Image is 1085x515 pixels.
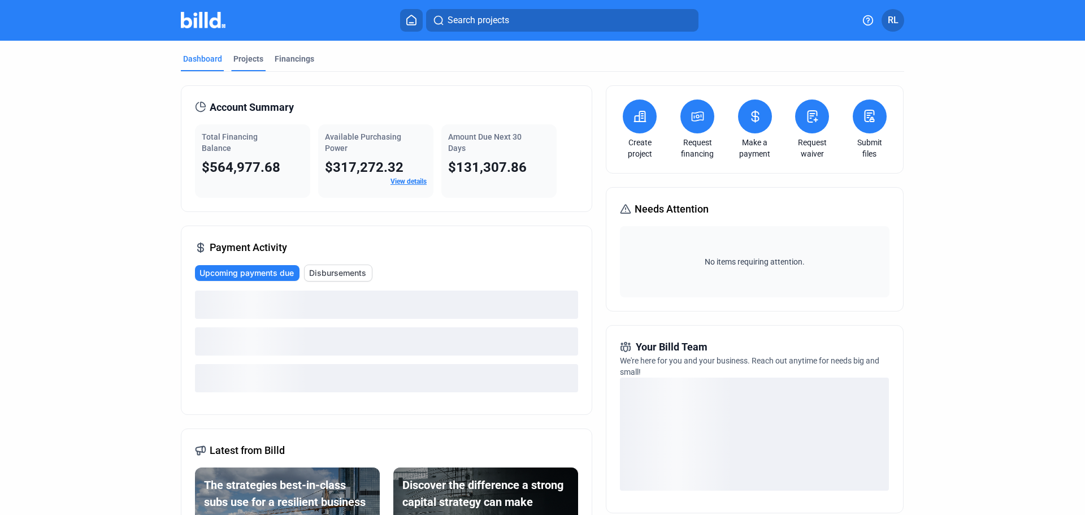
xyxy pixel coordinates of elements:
[635,201,709,217] span: Needs Attention
[448,159,527,175] span: $131,307.86
[202,132,258,153] span: Total Financing Balance
[195,364,578,392] div: loading
[309,267,366,279] span: Disbursements
[888,14,899,27] span: RL
[735,137,775,159] a: Make a payment
[195,291,578,319] div: loading
[183,53,222,64] div: Dashboard
[402,477,569,510] div: Discover the difference a strong capital strategy can make
[620,356,879,376] span: We're here for you and your business. Reach out anytime for needs big and small!
[195,327,578,356] div: loading
[792,137,832,159] a: Request waiver
[204,477,371,510] div: The strategies best-in-class subs use for a resilient business
[210,443,285,458] span: Latest from Billd
[233,53,263,64] div: Projects
[390,178,427,185] a: View details
[181,12,225,28] img: Billd Company Logo
[620,378,889,491] div: loading
[325,132,401,153] span: Available Purchasing Power
[850,137,889,159] a: Submit files
[304,265,372,282] button: Disbursements
[199,267,294,279] span: Upcoming payments due
[202,159,280,175] span: $564,977.68
[636,339,708,355] span: Your Billd Team
[448,132,522,153] span: Amount Due Next 30 Days
[678,137,717,159] a: Request financing
[210,99,294,115] span: Account Summary
[426,9,698,32] button: Search projects
[325,159,403,175] span: $317,272.32
[620,137,659,159] a: Create project
[275,53,314,64] div: Financings
[624,256,884,267] span: No items requiring attention.
[448,14,509,27] span: Search projects
[882,9,904,32] button: RL
[210,240,287,256] span: Payment Activity
[195,265,300,281] button: Upcoming payments due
